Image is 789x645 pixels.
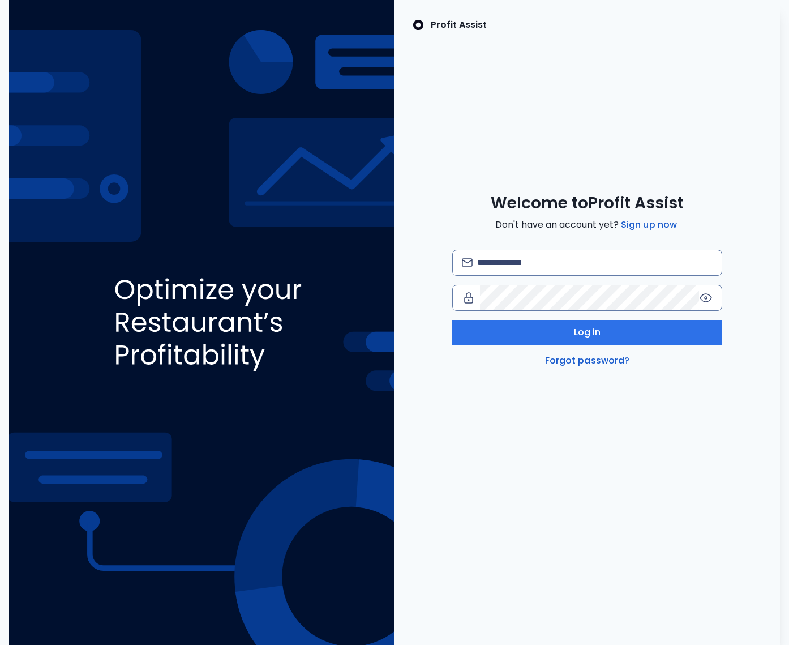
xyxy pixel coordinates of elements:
a: Forgot password? [543,354,632,368]
span: Welcome to Profit Assist [491,193,684,213]
button: Log in [452,320,722,345]
span: Don't have an account yet? [495,218,679,232]
img: SpotOn Logo [413,18,424,32]
span: Log in [574,326,601,339]
img: email [462,258,473,267]
p: Profit Assist [431,18,487,32]
a: Sign up now [619,218,679,232]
